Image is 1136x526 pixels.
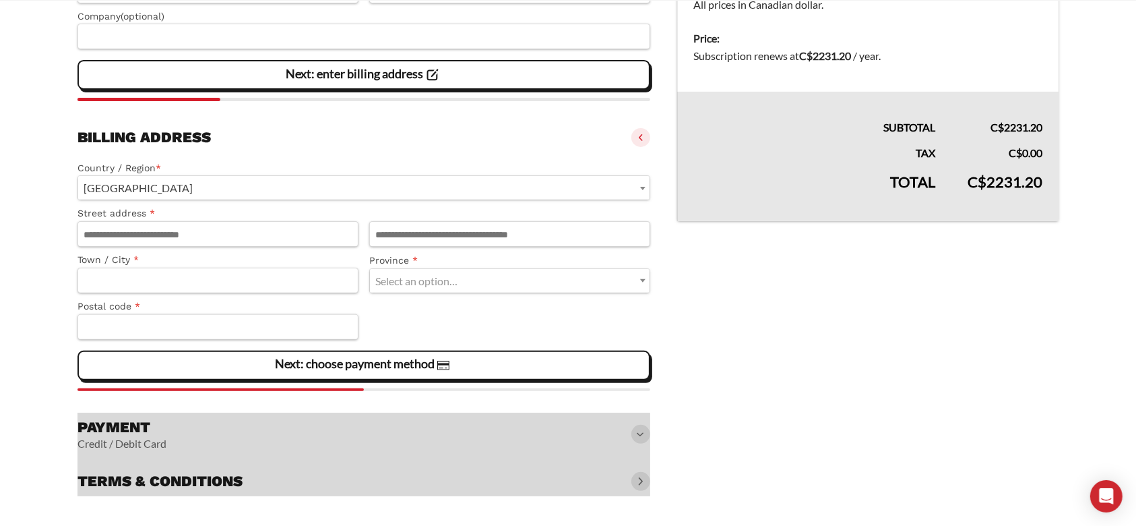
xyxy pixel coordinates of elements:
bdi: 2231.20 [990,121,1042,134]
label: Town / City [77,252,358,268]
span: C$ [968,173,986,191]
th: Total [677,162,951,221]
span: / year [854,49,879,62]
label: Province [369,253,650,268]
span: C$ [1009,146,1022,159]
vaadin-button: Next: choose payment method [77,351,650,380]
vaadin-button: Next: enter billing address [77,60,650,90]
span: Department [369,268,650,293]
span: Canada [78,176,650,200]
span: Subscription renews at . [694,49,881,62]
bdi: 0.00 [1009,146,1042,159]
bdi: 2231.20 [968,173,1042,191]
span: C$ [990,121,1004,134]
h3: Billing address [77,128,211,147]
span: C$ [800,49,813,62]
span: (optional) [121,11,164,22]
div: Open Intercom Messenger [1090,480,1123,513]
th: Tax [677,136,951,162]
span: Country / Region [77,175,650,200]
dt: Price: [694,30,1042,47]
bdi: 2231.20 [800,49,852,62]
th: Subtotal [677,92,951,136]
label: Company [77,9,650,24]
label: Country / Region [77,160,650,176]
label: Street address [77,206,358,221]
span: Select an option… [375,274,457,287]
label: Postal code [77,299,358,314]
